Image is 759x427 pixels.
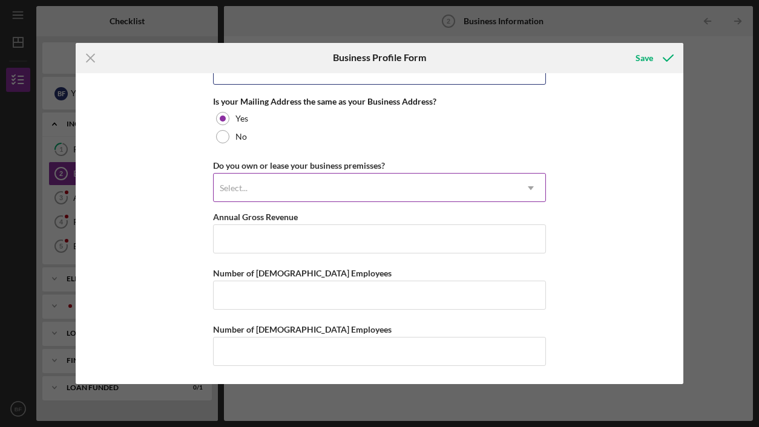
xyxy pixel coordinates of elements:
[213,324,392,334] label: Number of [DEMOGRAPHIC_DATA] Employees
[235,114,248,123] label: Yes
[235,132,247,142] label: No
[333,52,426,63] h6: Business Profile Form
[623,46,683,70] button: Save
[220,183,248,193] div: Select...
[213,268,392,278] label: Number of [DEMOGRAPHIC_DATA] Employees
[213,212,298,222] label: Annual Gross Revenue
[213,97,546,106] div: Is your Mailing Address the same as your Business Address?
[636,46,653,70] div: Save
